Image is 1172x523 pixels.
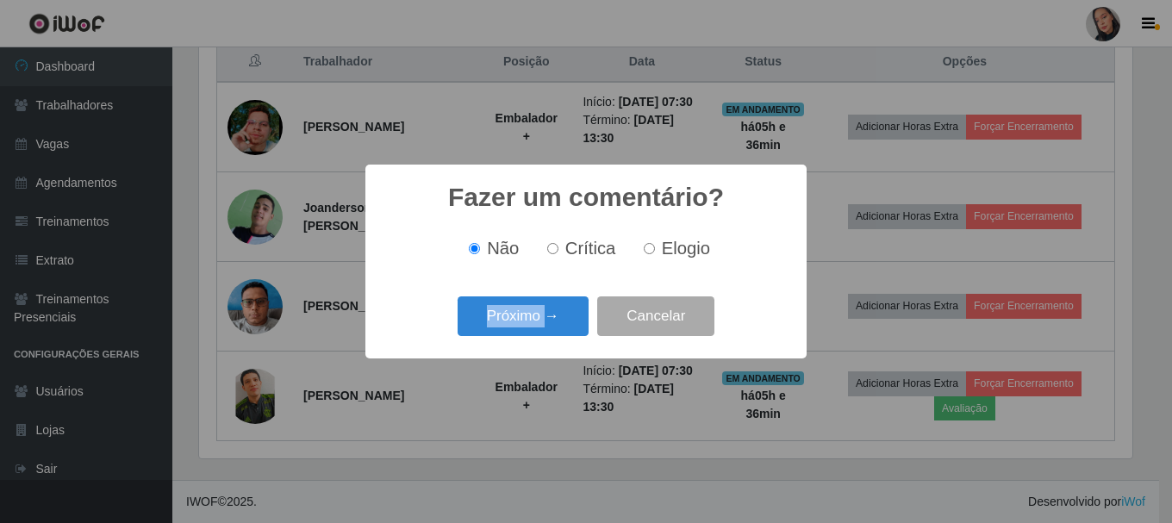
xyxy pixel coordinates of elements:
[448,182,724,213] h2: Fazer um comentário?
[469,243,480,254] input: Não
[487,239,519,258] span: Não
[662,239,710,258] span: Elogio
[565,239,616,258] span: Crítica
[547,243,558,254] input: Crítica
[597,296,714,337] button: Cancelar
[644,243,655,254] input: Elogio
[458,296,589,337] button: Próximo →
